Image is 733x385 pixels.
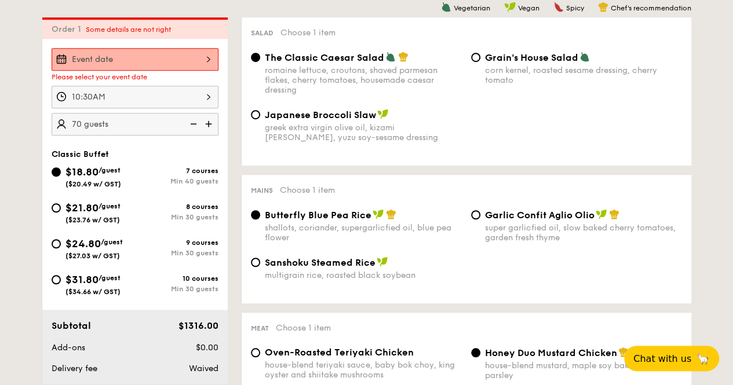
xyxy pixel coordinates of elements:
img: icon-reduce.1d2dbef1.svg [184,113,201,135]
span: Vegan [518,4,539,12]
input: Sanshoku Steamed Ricemultigrain rice, roasted black soybean [251,258,260,267]
input: $31.80/guest($34.66 w/ GST)10 coursesMin 30 guests [52,275,61,284]
img: icon-vegan.f8ff3823.svg [377,256,388,267]
img: icon-chef-hat.a58ddaea.svg [386,209,396,219]
span: Choose 1 item [280,28,335,38]
span: Subtotal [52,320,91,331]
div: Min 30 guests [135,285,218,293]
img: icon-vegan.f8ff3823.svg [373,209,384,219]
div: romaine lettuce, croutons, shaved parmesan flakes, cherry tomatoes, housemade caesar dressing [265,65,462,95]
span: Choose 1 item [276,323,331,333]
span: ($20.49 w/ GST) [65,180,121,188]
input: Butterfly Blue Pea Riceshallots, coriander, supergarlicfied oil, blue pea flower [251,210,260,219]
span: Vegetarian [454,4,490,12]
span: ($34.66 w/ GST) [65,288,121,296]
div: multigrain rice, roasted black soybean [265,270,462,280]
img: icon-vegetarian.fe4039eb.svg [441,2,451,12]
input: The Classic Caesar Saladromaine lettuce, croutons, shaved parmesan flakes, cherry tomatoes, house... [251,53,260,62]
input: Event date [52,48,218,71]
img: icon-vegetarian.fe4039eb.svg [385,52,396,62]
span: Meat [251,324,269,332]
span: $31.80 [65,273,99,286]
span: Some details are not right [86,25,171,34]
img: icon-vegan.f8ff3823.svg [596,209,607,219]
input: Number of guests [52,113,218,135]
span: Classic Buffet [52,149,109,159]
div: Min 30 guests [135,213,218,221]
span: $1316.00 [178,320,218,331]
span: Order 1 [52,24,86,34]
span: Add-ons [52,343,85,353]
span: Butterfly Blue Pea Rice [265,210,371,221]
div: Min 30 guests [135,249,218,257]
span: /guest [101,238,123,246]
img: icon-chef-hat.a58ddaea.svg [618,347,629,357]
input: $18.80/guest($20.49 w/ GST)7 coursesMin 40 guests [52,167,61,177]
img: icon-vegan.f8ff3823.svg [377,109,389,119]
span: The Classic Caesar Salad [265,52,384,63]
input: Honey Duo Mustard Chickenhouse-blend mustard, maple soy baked potato, parsley [471,348,480,357]
input: Grain's House Saladcorn kernel, roasted sesame dressing, cherry tomato [471,53,480,62]
span: Chat with us [633,353,691,364]
span: Japanese Broccoli Slaw [265,109,376,120]
span: Choose 1 item [280,185,335,195]
img: icon-chef-hat.a58ddaea.svg [609,209,619,219]
span: ($27.03 w/ GST) [65,252,120,260]
div: house-blend mustard, maple soy baked potato, parsley [485,361,682,380]
img: icon-vegan.f8ff3823.svg [504,2,516,12]
span: $18.80 [65,166,99,178]
span: Honey Duo Mustard Chicken [485,347,617,358]
span: Oven-Roasted Teriyaki Chicken [265,347,414,358]
span: Delivery fee [52,364,97,373]
div: 10 courses [135,274,218,283]
span: /guest [99,202,121,210]
span: Spicy [566,4,584,12]
span: Salad [251,29,273,37]
button: Chat with us🦙 [624,346,719,371]
div: Min 40 guests [135,177,218,185]
input: Event time [52,86,218,108]
div: super garlicfied oil, slow baked cherry tomatoes, garden fresh thyme [485,223,682,243]
div: house-blend teriyaki sauce, baby bok choy, king oyster and shiitake mushrooms [265,360,462,380]
img: icon-spicy.37a8142b.svg [553,2,564,12]
span: $0.00 [195,343,218,353]
input: Japanese Broccoli Slawgreek extra virgin olive oil, kizami [PERSON_NAME], yuzu soy-sesame dressing [251,110,260,119]
span: Garlic Confit Aglio Olio [485,210,595,221]
span: $24.80 [65,237,101,250]
span: /guest [99,166,121,174]
div: 9 courses [135,239,218,247]
span: $21.80 [65,201,99,214]
input: $24.80/guest($27.03 w/ GST)9 coursesMin 30 guests [52,239,61,248]
img: icon-add.58712e84.svg [201,113,218,135]
img: icon-vegetarian.fe4039eb.svg [579,52,590,62]
span: Mains [251,186,273,195]
span: Waived [188,364,218,373]
img: icon-chef-hat.a58ddaea.svg [398,52,409,62]
div: Please select your event date [52,73,218,81]
input: Oven-Roasted Teriyaki Chickenhouse-blend teriyaki sauce, baby bok choy, king oyster and shiitake ... [251,348,260,357]
span: 🦙 [696,352,710,365]
div: greek extra virgin olive oil, kizami [PERSON_NAME], yuzu soy-sesame dressing [265,123,462,142]
span: /guest [99,274,121,282]
span: Chef's recommendation [611,4,691,12]
input: Garlic Confit Aglio Oliosuper garlicfied oil, slow baked cherry tomatoes, garden fresh thyme [471,210,480,219]
img: icon-chef-hat.a58ddaea.svg [598,2,608,12]
div: shallots, coriander, supergarlicfied oil, blue pea flower [265,223,462,243]
div: corn kernel, roasted sesame dressing, cherry tomato [485,65,682,85]
div: 8 courses [135,203,218,211]
span: ($23.76 w/ GST) [65,216,120,224]
input: $21.80/guest($23.76 w/ GST)8 coursesMin 30 guests [52,203,61,212]
span: Grain's House Salad [485,52,578,63]
span: Sanshoku Steamed Rice [265,257,375,268]
div: 7 courses [135,167,218,175]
